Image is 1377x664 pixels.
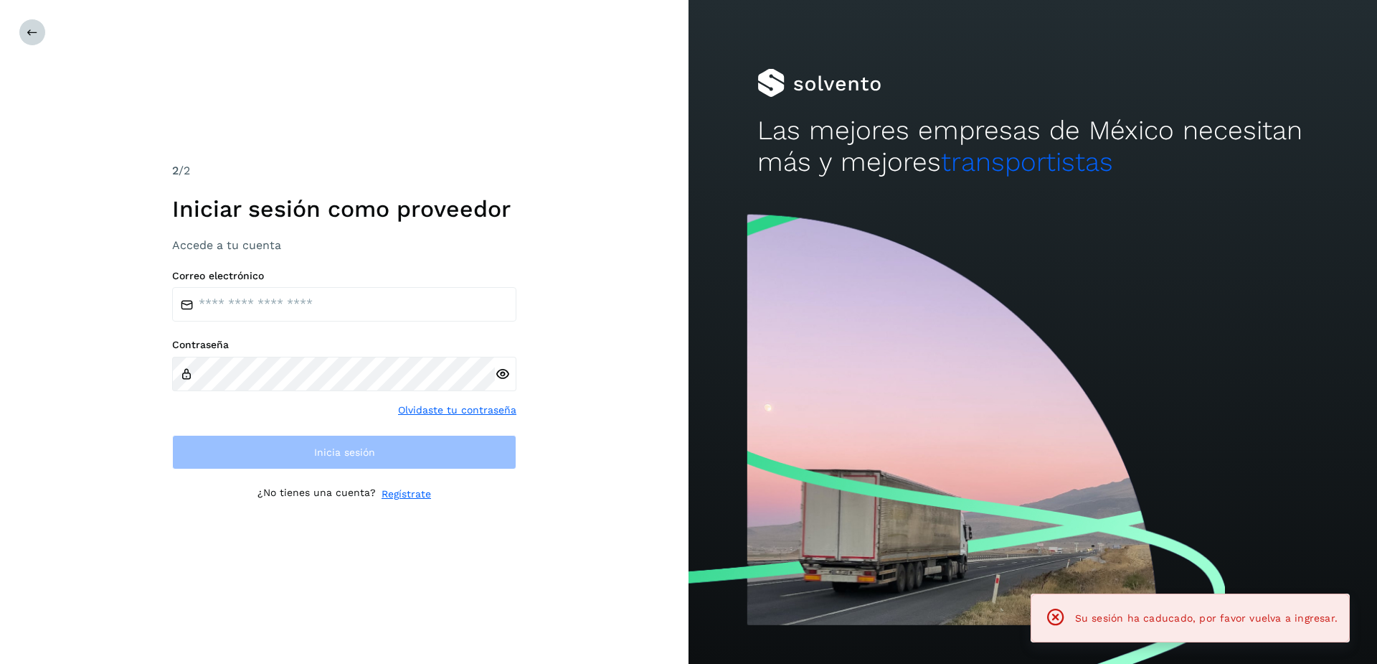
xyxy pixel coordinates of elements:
[172,435,516,469] button: Inicia sesión
[172,195,516,223] h1: Iniciar sesión como proveedor
[257,487,376,502] p: ¿No tienes una cuenta?
[941,146,1113,177] span: transportistas
[382,487,431,502] a: Regístrate
[172,270,516,282] label: Correo electrónico
[398,403,516,418] a: Olvidaste tu contraseña
[1075,612,1338,624] span: Su sesión ha caducado, por favor vuelva a ingresar.
[172,162,516,179] div: /2
[172,164,179,177] span: 2
[314,447,375,457] span: Inicia sesión
[757,115,1308,179] h2: Las mejores empresas de México necesitan más y mejores
[172,238,516,252] h3: Accede a tu cuenta
[172,339,516,351] label: Contraseña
